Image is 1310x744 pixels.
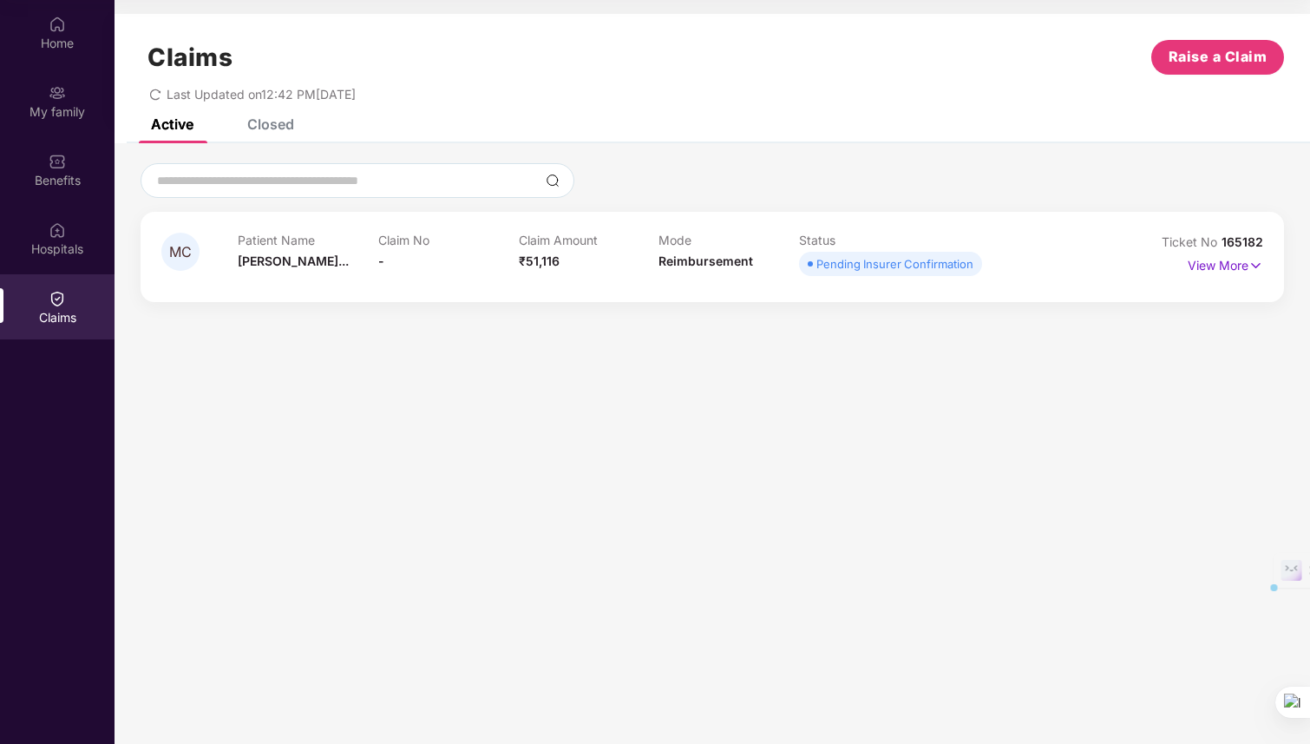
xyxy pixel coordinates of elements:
[1222,234,1263,249] span: 165182
[799,233,940,247] p: Status
[151,115,193,133] div: Active
[49,16,66,33] img: svg+xml;base64,PHN2ZyBpZD0iSG9tZSIgeG1sbnM9Imh0dHA6Ly93d3cudzMub3JnLzIwMDAvc3ZnIiB3aWR0aD0iMjAiIG...
[49,84,66,102] img: svg+xml;base64,PHN2ZyB3aWR0aD0iMjAiIGhlaWdodD0iMjAiIHZpZXdCb3g9IjAgMCAyMCAyMCIgZmlsbD0ibm9uZSIgeG...
[1248,256,1263,275] img: svg+xml;base64,PHN2ZyB4bWxucz0iaHR0cDovL3d3dy53My5vcmcvMjAwMC9zdmciIHdpZHRoPSIxNyIgaGVpZ2h0PSIxNy...
[238,253,349,268] span: [PERSON_NAME]...
[49,290,66,307] img: svg+xml;base64,PHN2ZyBpZD0iQ2xhaW0iIHhtbG5zPSJodHRwOi8vd3d3LnczLm9yZy8yMDAwL3N2ZyIgd2lkdGg9IjIwIi...
[169,245,192,260] span: MC
[238,233,378,247] p: Patient Name
[658,233,799,247] p: Mode
[519,253,560,268] span: ₹51,116
[1169,46,1267,68] span: Raise a Claim
[247,115,294,133] div: Closed
[1162,234,1222,249] span: Ticket No
[378,253,384,268] span: -
[816,255,973,273] div: Pending Insurer Confirmation
[519,233,659,247] p: Claim Amount
[147,43,233,72] h1: Claims
[149,87,161,102] span: redo
[658,253,753,268] span: Reimbursement
[49,153,66,170] img: svg+xml;base64,PHN2ZyBpZD0iQmVuZWZpdHMiIHhtbG5zPSJodHRwOi8vd3d3LnczLm9yZy8yMDAwL3N2ZyIgd2lkdGg9Ij...
[49,221,66,239] img: svg+xml;base64,PHN2ZyBpZD0iSG9zcGl0YWxzIiB4bWxucz0iaHR0cDovL3d3dy53My5vcmcvMjAwMC9zdmciIHdpZHRoPS...
[546,174,560,188] img: svg+xml;base64,PHN2ZyBpZD0iU2VhcmNoLTMyeDMyIiB4bWxucz0iaHR0cDovL3d3dy53My5vcmcvMjAwMC9zdmciIHdpZH...
[1151,40,1284,75] button: Raise a Claim
[1188,252,1263,275] p: View More
[378,233,519,247] p: Claim No
[167,87,356,102] span: Last Updated on 12:42 PM[DATE]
